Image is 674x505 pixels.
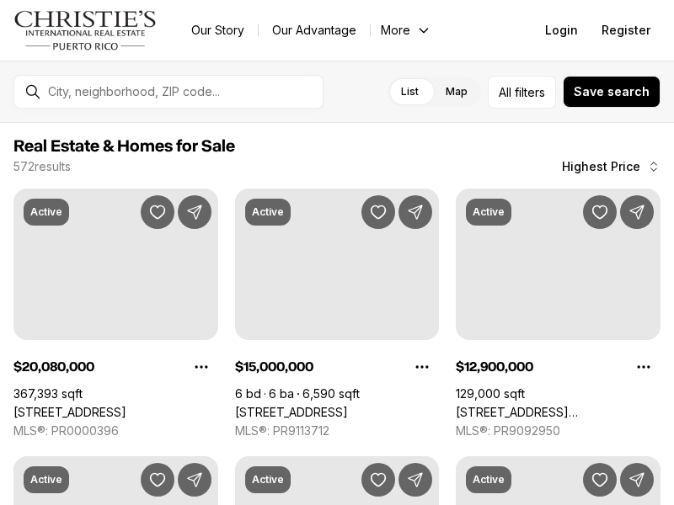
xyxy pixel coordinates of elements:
p: Active [252,473,284,486]
button: Save Property: URB. LA LOMITA CALLE VISTA LINDA [141,463,174,497]
a: 20 AMAPOLA ST, CAROLINA PR, 00979 [235,405,348,420]
button: Property options [185,350,218,384]
p: Active [473,205,505,219]
span: Login [545,24,578,37]
button: Save search [563,76,661,108]
span: Save search [574,85,650,98]
a: Our Advantage [259,19,370,42]
span: filters [515,83,545,101]
button: Save Property: 20 AMAPOLA ST [361,195,395,229]
p: Active [30,473,62,486]
p: 572 results [13,160,71,173]
a: 66 ROAD 66 & ROAD 3, CANOVANAS PR, 00729 [13,405,126,420]
span: Real Estate & Homes for Sale [13,138,235,155]
p: Active [252,205,284,219]
button: Property options [405,350,439,384]
a: Our Story [178,19,258,42]
button: Allfilters [488,76,556,109]
span: All [499,83,511,101]
label: List [388,77,432,107]
button: Save Property: CARR 1, KM 21.3 BO. LA MUDA [361,463,395,497]
button: Register [591,13,661,47]
button: Highest Price [552,150,671,183]
img: logo [13,10,158,50]
button: Login [535,13,588,47]
label: Map [432,77,481,107]
button: More [371,19,441,42]
button: Save Property: 602 BARBOSA AVE [583,195,617,229]
p: Active [30,205,62,219]
span: Register [602,24,650,37]
span: Highest Price [562,160,640,173]
button: Save Property: 66 ROAD 66 & ROAD 3 [141,195,174,229]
